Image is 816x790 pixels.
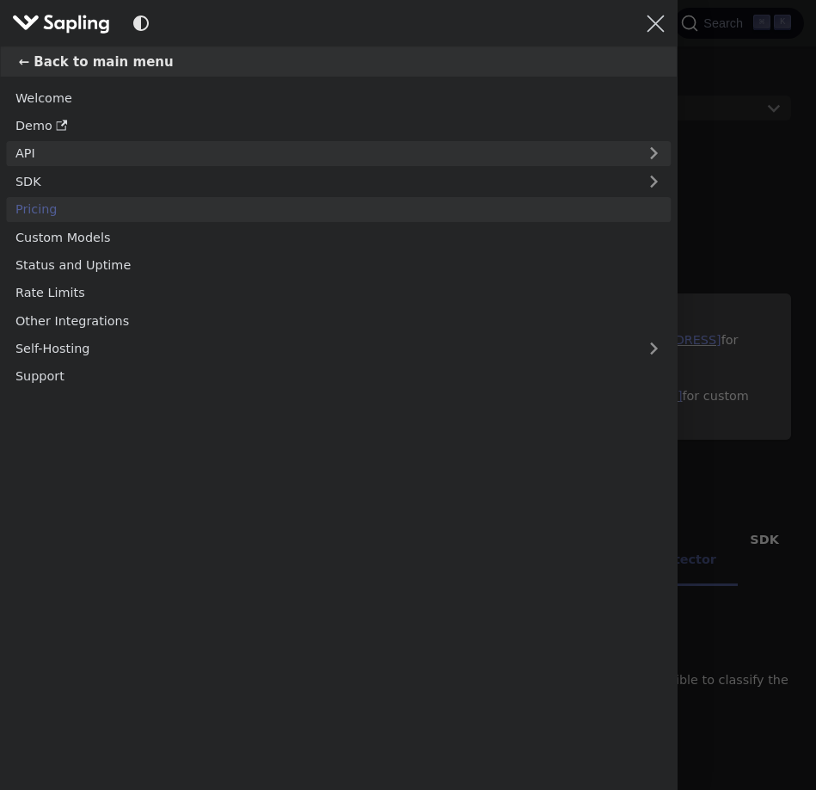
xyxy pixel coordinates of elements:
a: Other Integrations [6,308,671,333]
button: Expand sidebar category 'SDK' [637,169,672,194]
a: Pricing [6,197,671,222]
a: Custom Models [6,225,671,250]
a: Welcome [6,85,671,110]
a: Status and Uptime [6,253,671,278]
a: SDK [6,169,637,194]
img: Sapling.ai [12,11,110,36]
a: Rate Limits [6,281,671,306]
a: Sapling.ai [12,11,116,36]
button: Switch between dark and light mode (currently system mode) [129,11,154,36]
button: Close navigation bar [647,15,665,33]
button: Expand sidebar category 'API' [637,141,672,166]
a: Demo [6,114,671,139]
a: Self-Hosting [6,336,671,361]
a: Support [6,364,671,389]
a: API [6,141,637,166]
